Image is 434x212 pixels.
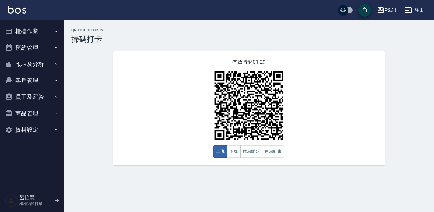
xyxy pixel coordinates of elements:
div: 有效時間 01:29 [113,51,385,165]
h3: 掃碼打卡 [71,35,426,44]
p: 櫃檯結帳打單 [19,201,52,207]
button: 預約管理 [3,40,61,56]
button: 下班 [227,145,241,158]
div: PS31 [385,6,397,14]
h5: 呂怡慧 [19,194,52,201]
button: 登出 [402,4,426,16]
button: 員工及薪資 [3,89,61,105]
button: 客戶管理 [3,72,61,89]
button: 報表及分析 [3,56,61,72]
button: save [358,4,371,17]
img: Person [5,194,18,207]
button: 商品管理 [3,105,61,122]
button: 上班 [213,145,227,158]
button: PS31 [374,4,399,17]
button: 休息開始 [240,145,263,158]
img: Logo [8,6,26,14]
h2: QRcode Clock In [71,28,426,32]
button: 櫃檯作業 [3,23,61,40]
button: 休息結束 [262,145,284,158]
button: 資料設定 [3,121,61,138]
